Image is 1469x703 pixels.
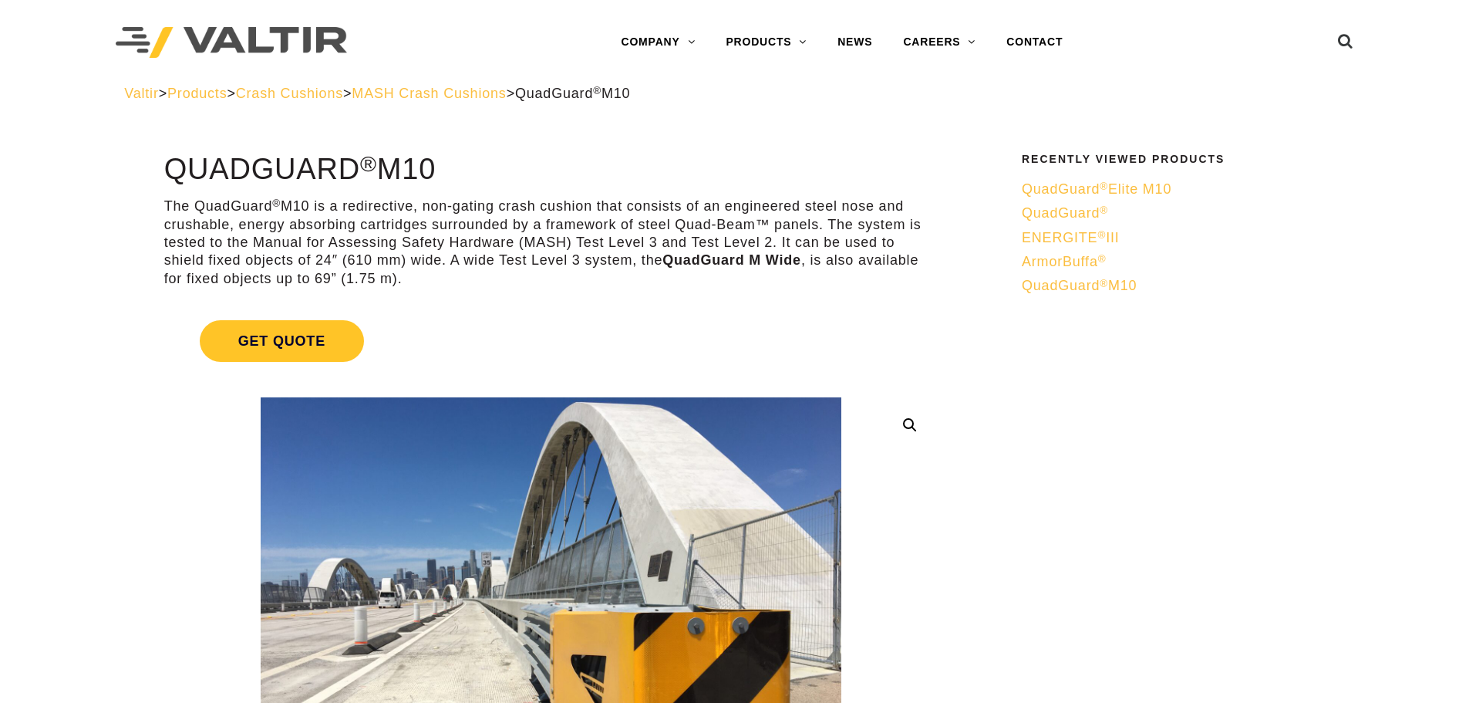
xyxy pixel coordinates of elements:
[593,85,601,96] sup: ®
[124,85,1345,103] div: > > > >
[991,27,1078,58] a: CONTACT
[1022,154,1335,165] h2: Recently Viewed Products
[164,154,938,186] h1: QuadGuard M10
[164,198,938,288] p: The QuadGuard M10 is a redirective, non-gating crash cushion that consists of an engineered steel...
[1022,181,1335,198] a: QuadGuard®Elite M10
[822,27,888,58] a: NEWS
[1100,278,1108,289] sup: ®
[116,27,347,59] img: Valtir
[1098,253,1107,265] sup: ®
[236,86,343,101] a: Crash Cushions
[167,86,227,101] a: Products
[360,151,377,176] sup: ®
[124,86,158,101] a: Valtir
[1022,205,1108,221] span: QuadGuard
[1097,229,1106,241] sup: ®
[710,27,822,58] a: PRODUCTS
[352,86,506,101] a: MASH Crash Cushions
[1022,230,1120,245] span: ENERGITE III
[1022,204,1335,222] a: QuadGuard®
[1100,181,1108,192] sup: ®
[1100,204,1108,216] sup: ®
[272,198,281,209] sup: ®
[1022,278,1137,293] span: QuadGuard M10
[1022,253,1335,271] a: ArmorBuffa®
[1022,181,1171,197] span: QuadGuard Elite M10
[888,27,991,58] a: CAREERS
[1022,254,1106,269] span: ArmorBuffa
[605,27,710,58] a: COMPANY
[1022,277,1335,295] a: QuadGuard®M10
[164,302,938,380] a: Get Quote
[200,320,364,362] span: Get Quote
[1022,229,1335,247] a: ENERGITE®III
[515,86,630,101] span: QuadGuard M10
[662,252,801,268] strong: QuadGuard M Wide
